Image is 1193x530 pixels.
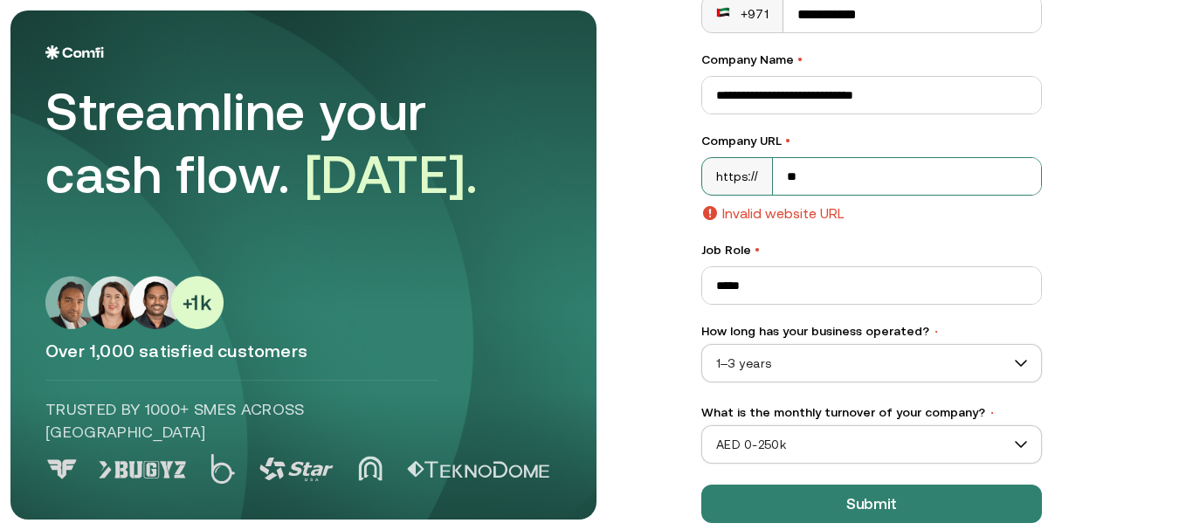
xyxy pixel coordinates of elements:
label: How long has your business operated? [701,322,1042,341]
label: What is the monthly turnover of your company? [701,403,1042,422]
button: Submit [701,485,1042,523]
span: • [989,407,996,419]
img: Logo 5 [407,461,549,478]
span: AED 0-250k [702,431,1041,458]
div: Streamline your cash flow. [45,80,534,206]
span: • [797,52,803,66]
p: Over 1,000 satisfied customers [45,340,562,362]
img: Logo 2 [210,454,235,484]
span: 1–3 years [702,350,1041,376]
span: • [933,326,940,338]
img: Logo 4 [358,456,383,481]
p: Trusted by 1000+ SMEs across [GEOGRAPHIC_DATA] [45,398,438,444]
p: Invalid website URL [722,203,845,224]
img: Logo [45,45,104,59]
label: Company URL [701,132,1042,150]
img: Logo 0 [45,459,79,479]
div: +971 [716,5,769,23]
img: Logo 3 [259,458,334,481]
div: https:// [702,158,773,195]
span: [DATE]. [305,144,479,204]
label: Job Role [701,241,1042,259]
span: • [755,243,760,257]
label: Company Name [701,51,1042,69]
span: • [785,134,790,148]
img: Logo 1 [99,461,186,478]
